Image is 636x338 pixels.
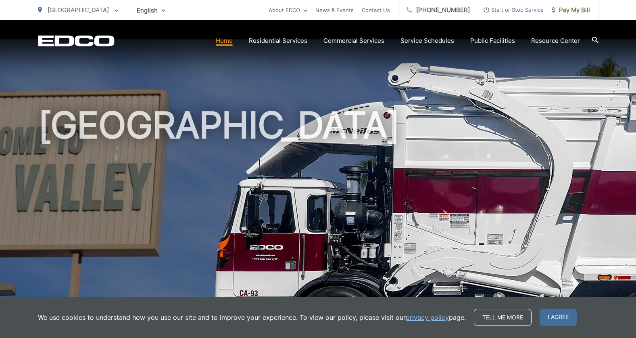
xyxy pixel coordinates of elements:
[362,5,390,15] a: Contact Us
[540,309,577,326] span: I agree
[249,36,307,46] a: Residential Services
[470,36,515,46] a: Public Facilities
[552,5,590,15] span: Pay My Bill
[531,36,580,46] a: Resource Center
[216,36,233,46] a: Home
[131,3,171,17] span: English
[406,313,449,322] a: privacy policy
[323,36,384,46] a: Commercial Services
[38,35,115,46] a: EDCD logo. Return to the homepage.
[269,5,307,15] a: About EDCO
[400,36,454,46] a: Service Schedules
[315,5,354,15] a: News & Events
[48,6,109,14] span: [GEOGRAPHIC_DATA]
[474,309,532,326] a: Tell me more
[38,313,466,322] p: We use cookies to understand how you use our site and to improve your experience. To view our pol...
